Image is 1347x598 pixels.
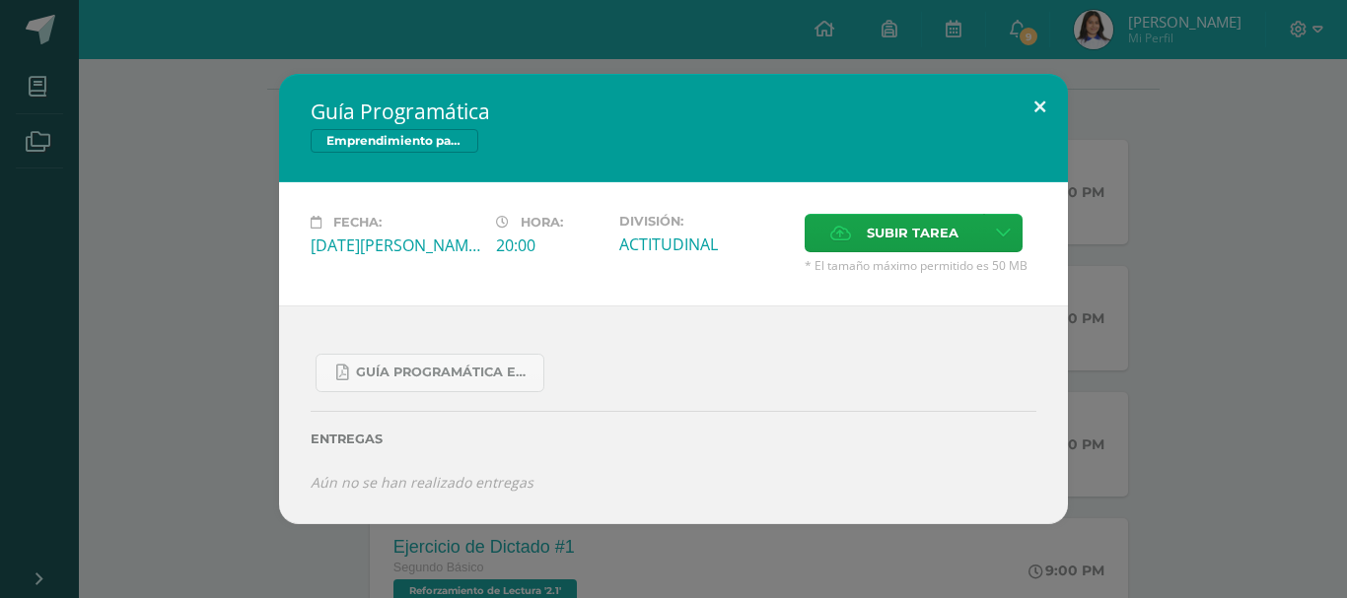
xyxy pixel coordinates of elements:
span: Fecha: [333,215,382,230]
span: Subir tarea [867,215,958,251]
label: Entregas [311,432,1036,446]
i: Aún no se han realizado entregas [311,473,533,492]
button: Close (Esc) [1012,74,1068,141]
div: [DATE][PERSON_NAME] [311,234,480,256]
label: División: [619,214,789,229]
a: Guía Programática Emprendimiento 2do Básico - 3 Bloque - Prof. [PERSON_NAME].pdf [316,354,544,392]
span: Hora: [521,215,563,230]
span: Emprendimiento para la Productividad [311,129,478,153]
span: * El tamaño máximo permitido es 50 MB [805,257,1036,274]
div: 20:00 [496,234,603,256]
span: Guía Programática Emprendimiento 2do Básico - 3 Bloque - Prof. [PERSON_NAME].pdf [356,365,533,380]
div: ACTITUDINAL [619,233,789,255]
h2: Guía Programática [311,98,1036,125]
